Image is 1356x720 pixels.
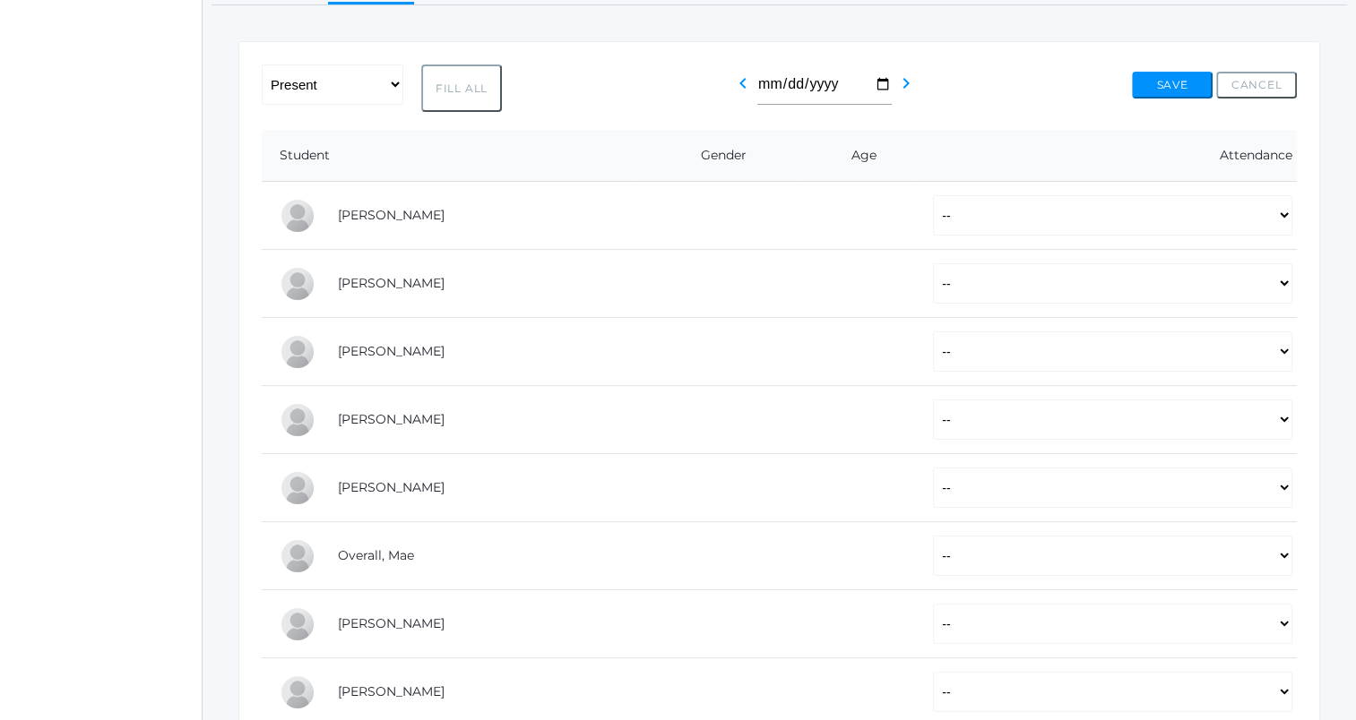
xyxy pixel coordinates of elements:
a: [PERSON_NAME] [338,615,445,631]
div: Natalia Nichols [280,470,315,506]
div: Reese Carr [280,198,315,234]
a: [PERSON_NAME] [338,275,445,291]
button: Save [1132,72,1213,99]
th: Gender [634,130,799,182]
a: [PERSON_NAME] [338,411,445,427]
th: Attendance [915,130,1297,182]
a: [PERSON_NAME] [338,207,445,223]
div: Wyatt Hill [280,266,315,302]
div: Ryan Lawler [280,334,315,370]
a: [PERSON_NAME] [338,343,445,359]
button: Fill All [421,64,502,112]
i: chevron_right [895,73,917,94]
div: Sophia Pindel [280,606,315,642]
i: chevron_left [732,73,754,94]
a: [PERSON_NAME] [338,683,445,699]
div: Mae Overall [280,538,315,574]
a: Overall, Mae [338,547,414,563]
a: [PERSON_NAME] [338,479,445,495]
a: chevron_right [895,81,917,98]
th: Student [262,130,634,182]
th: Age [799,130,915,182]
div: Wylie Myers [280,402,315,438]
button: Cancel [1216,72,1297,99]
a: chevron_left [732,81,754,98]
div: Gretchen Renz [280,674,315,710]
